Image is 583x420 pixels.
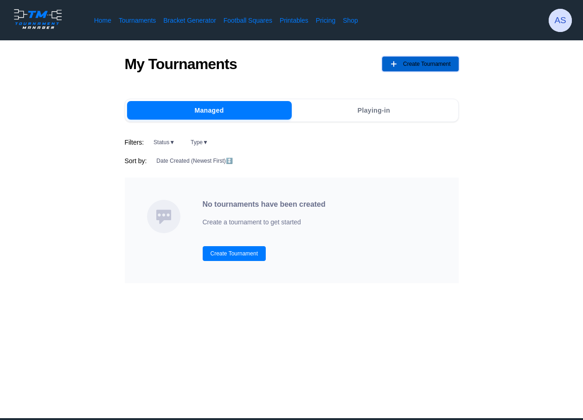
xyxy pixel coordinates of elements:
span: Sort by: [125,156,147,165]
span: Filters: [125,138,144,147]
button: Date Created (Newest First)↕️ [150,155,238,166]
a: Printables [280,16,308,25]
img: logo.ffa97a18e3bf2c7d.png [11,7,64,31]
a: Pricing [316,16,335,25]
button: Managed [127,101,292,120]
h1: My Tournaments [125,55,237,73]
h2: No tournaments have been created [203,200,326,209]
a: Football Squares [224,16,272,25]
span: Create Tournament [403,57,451,71]
button: AS [549,9,572,32]
a: Home [94,16,111,25]
button: Playing-in [292,101,456,120]
button: Create Tournament [382,57,459,71]
a: Tournaments [119,16,156,25]
button: Create Tournament [203,246,266,261]
a: Shop [343,16,358,25]
p: Create a tournament to get started [203,216,326,228]
a: Bracket Generator [163,16,216,25]
button: Status▼ [147,137,181,148]
div: alex schumann [549,9,572,32]
button: Type▼ [185,137,214,148]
